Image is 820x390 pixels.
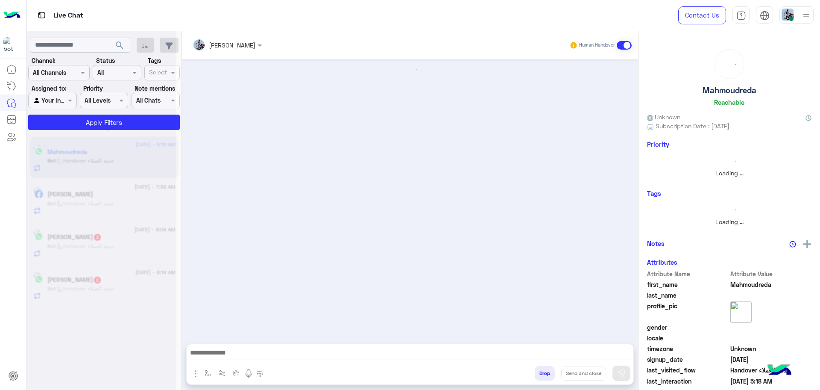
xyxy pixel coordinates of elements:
[187,62,633,77] div: loading...
[736,11,746,21] img: tab
[647,269,729,278] span: Attribute Name
[53,10,83,21] p: Live Chat
[647,291,729,300] span: last_name
[219,370,225,377] img: Trigger scenario
[647,323,729,332] span: gender
[205,370,211,377] img: select flow
[233,370,240,377] img: create order
[730,280,812,289] span: Mahmoudreda
[229,366,243,380] button: create order
[647,189,811,197] h6: Tags
[789,241,796,248] img: notes
[732,6,750,24] a: tab
[561,366,606,381] button: Send and close
[730,269,812,278] span: Attribute Value
[647,355,729,364] span: signup_date
[190,369,201,379] img: send attachment
[801,10,811,21] img: profile
[714,98,744,106] h6: Reachable
[730,301,752,323] img: picture
[3,37,19,53] img: 1403182699927242
[715,169,744,177] span: Loading ...
[715,218,744,225] span: Loading ...
[656,121,729,130] span: Subscription Date : [DATE]
[730,377,812,386] span: 2025-08-15T02:18:48.795Z
[647,344,729,353] span: timezone
[257,370,264,377] img: make a call
[730,344,812,353] span: Unknown
[647,334,729,343] span: locale
[647,112,680,121] span: Unknown
[579,42,615,49] small: Human Handover
[760,11,770,21] img: tab
[647,280,729,289] span: first_name
[647,258,677,266] h6: Attributes
[535,366,555,381] button: Drop
[243,369,254,379] img: send voice note
[647,301,729,321] span: profile_pic
[647,239,665,247] h6: Notes
[703,86,756,95] h5: Mahmoudreda
[36,10,47,21] img: tab
[215,366,229,380] button: Trigger scenario
[717,52,742,77] div: loading...
[782,9,794,21] img: userImage
[730,366,812,375] span: Handover خدمة العملاء
[730,334,812,343] span: null
[730,323,812,332] span: null
[649,154,809,168] div: loading...
[3,6,20,24] img: Logo
[678,6,726,24] a: Contact Us
[148,68,167,79] div: Select
[94,122,109,137] div: loading...
[803,240,811,248] img: add
[647,366,729,375] span: last_visited_flow
[647,140,669,148] h6: Priority
[201,366,215,380] button: select flow
[647,377,729,386] span: last_interaction
[617,369,626,378] img: send message
[764,356,794,386] img: hulul-logo.png
[730,355,812,364] span: 2025-08-14T10:28:25.329Z
[649,202,809,217] div: loading...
